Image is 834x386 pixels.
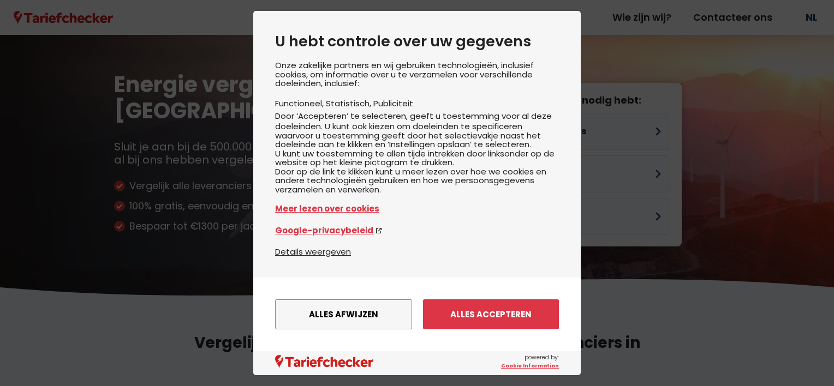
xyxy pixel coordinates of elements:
a: Cookie Information [501,362,559,370]
div: menu [253,278,581,351]
button: Alles afwijzen [275,299,412,329]
button: Details weergeven [275,245,351,258]
button: Alles accepteren [423,299,559,329]
li: Functioneel [275,98,326,109]
a: Meer lezen over cookies [275,202,559,215]
img: logo [275,355,373,369]
h2: U hebt controle over uw gegevens [275,33,559,50]
a: Google-privacybeleid [275,224,559,237]
div: Onze zakelijke partners en wij gebruiken technologieën, inclusief cookies, om informatie over u t... [275,61,559,245]
span: powered by: [501,353,559,370]
li: Publiciteit [373,98,413,109]
li: Statistisch [326,98,373,109]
